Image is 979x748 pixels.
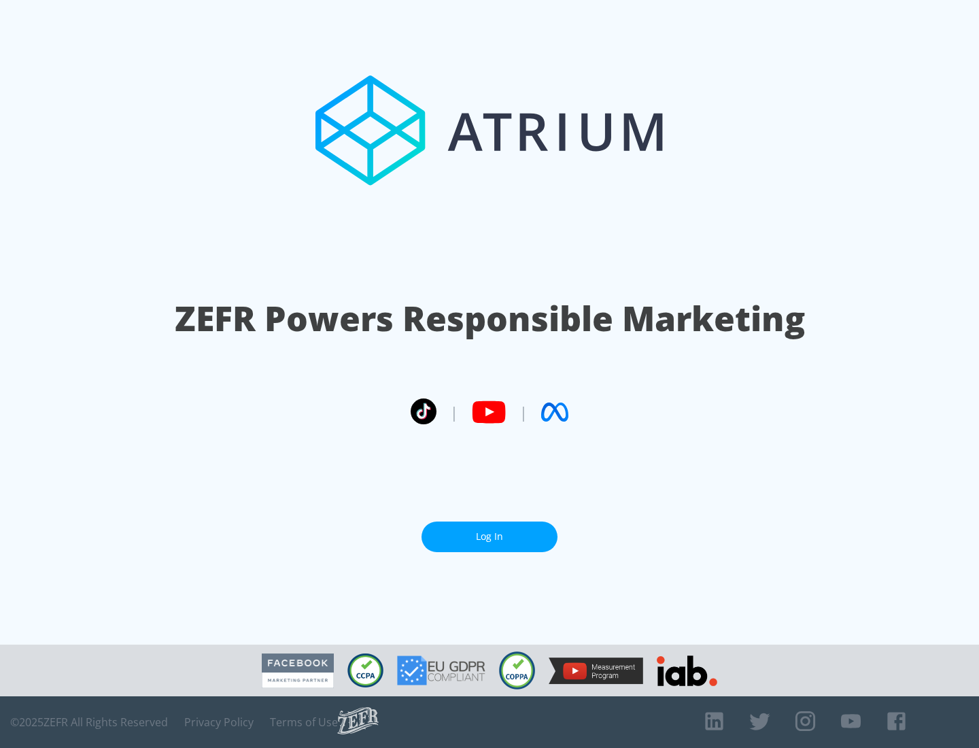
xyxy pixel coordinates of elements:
a: Privacy Policy [184,715,254,729]
a: Log In [422,522,557,552]
img: GDPR Compliant [397,656,485,685]
span: | [519,402,528,422]
img: YouTube Measurement Program [549,658,643,684]
img: Facebook Marketing Partner [262,653,334,688]
span: | [450,402,458,422]
img: IAB [657,656,717,686]
span: © 2025 ZEFR All Rights Reserved [10,715,168,729]
a: Terms of Use [270,715,338,729]
img: COPPA Compliant [499,651,535,690]
img: CCPA Compliant [347,653,383,687]
h1: ZEFR Powers Responsible Marketing [175,295,805,342]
